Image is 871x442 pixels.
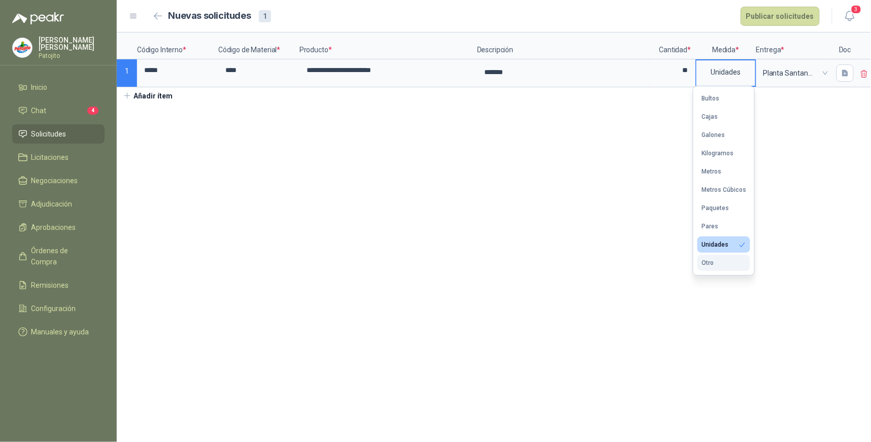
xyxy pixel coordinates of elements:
[655,32,695,59] p: Cantidad
[741,7,820,26] button: Publicar solicitudes
[117,87,179,105] button: Añadir ítem
[701,131,725,139] div: Galones
[697,90,750,107] button: Bultos
[695,32,756,59] p: Medida
[87,107,98,115] span: 4
[13,38,32,57] img: Company Logo
[31,280,69,291] span: Remisiones
[701,95,719,102] div: Bultos
[701,186,746,193] div: Metros Cúbicos
[756,32,832,59] p: Entrega
[763,65,826,81] span: Planta Santander de Quilichao
[31,105,47,116] span: Chat
[12,12,64,24] img: Logo peakr
[218,32,299,59] p: Código de Material
[31,326,89,337] span: Manuales y ayuda
[697,236,750,253] button: Unidades
[12,171,105,190] a: Negociaciones
[12,276,105,295] a: Remisiones
[117,59,137,87] p: 1
[39,37,105,51] p: [PERSON_NAME] [PERSON_NAME]
[169,9,251,23] h2: Nuevas solicitudes
[12,124,105,144] a: Solicitudes
[701,150,733,157] div: Kilogramos
[12,148,105,167] a: Licitaciones
[697,127,750,143] button: Galones
[12,78,105,97] a: Inicio
[701,259,714,266] div: Otro
[31,222,76,233] span: Aprobaciones
[12,322,105,342] a: Manuales y ayuda
[697,182,750,198] button: Metros Cúbicos
[31,128,66,140] span: Solicitudes
[832,32,858,59] p: Doc
[31,245,95,267] span: Órdenes de Compra
[701,241,728,248] div: Unidades
[697,200,750,216] button: Paquetes
[299,32,477,59] p: Producto
[697,255,750,271] button: Otro
[697,218,750,234] button: Pares
[137,32,218,59] p: Código Interno
[31,175,78,186] span: Negociaciones
[851,5,862,14] span: 3
[477,32,655,59] p: Descripción
[701,168,721,175] div: Metros
[31,198,73,210] span: Adjudicación
[697,163,750,180] button: Metros
[701,205,729,212] div: Paquetes
[12,218,105,237] a: Aprobaciones
[12,241,105,271] a: Órdenes de Compra
[31,303,76,314] span: Configuración
[697,109,750,125] button: Cajas
[39,53,105,59] p: Patojito
[701,113,718,120] div: Cajas
[31,82,48,93] span: Inicio
[259,10,271,22] div: 1
[12,299,105,318] a: Configuración
[12,194,105,214] a: Adjudicación
[701,223,718,230] div: Pares
[12,101,105,120] a: Chat4
[697,145,750,161] button: Kilogramos
[31,152,69,163] span: Licitaciones
[841,7,859,25] button: 3
[696,60,755,84] div: Unidades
